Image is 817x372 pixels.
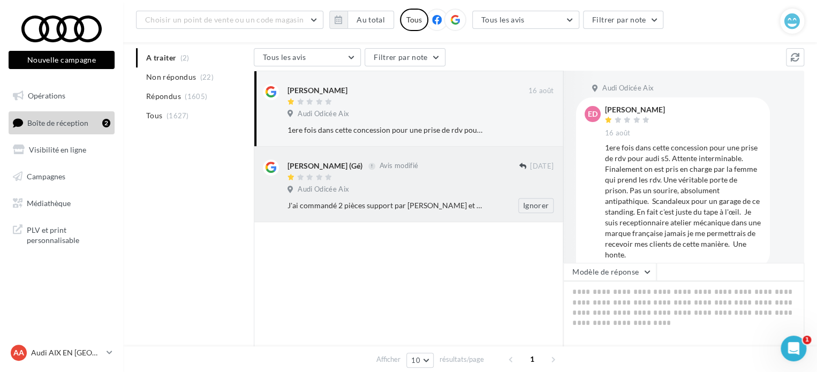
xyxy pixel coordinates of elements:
[27,223,110,246] span: PLV et print personnalisable
[29,145,86,154] span: Visibilité en ligne
[28,91,65,100] span: Opérations
[263,52,306,62] span: Tous les avis
[329,11,394,29] button: Au total
[254,48,361,66] button: Tous les avis
[145,15,304,24] span: Choisir un point de vente ou un code magasin
[102,119,110,127] div: 2
[27,118,88,127] span: Boîte de réception
[518,198,554,213] button: Ignorer
[524,351,541,368] span: 1
[298,185,349,194] span: Audi Odicée Aix
[27,198,71,207] span: Médiathèque
[136,11,323,29] button: Choisir un point de vente ou un code magasin
[481,15,525,24] span: Tous les avis
[472,11,579,29] button: Tous les avis
[530,162,554,171] span: [DATE]
[411,356,420,365] span: 10
[440,354,484,365] span: résultats/page
[6,111,117,134] a: Boîte de réception2
[6,218,117,250] a: PLV et print personnalisable
[9,51,115,69] button: Nouvelle campagne
[406,353,434,368] button: 10
[400,9,428,31] div: Tous
[200,73,214,81] span: (22)
[528,86,554,96] span: 16 août
[185,92,207,101] span: (1605)
[9,343,115,363] a: AA Audi AIX EN [GEOGRAPHIC_DATA]
[298,109,349,119] span: Audi Odicée Aix
[27,172,65,181] span: Campagnes
[288,85,347,96] div: [PERSON_NAME]
[31,347,102,358] p: Audi AIX EN [GEOGRAPHIC_DATA]
[288,161,362,171] div: [PERSON_NAME] (Gé)
[6,165,117,188] a: Campagnes
[605,128,630,138] span: 16 août
[781,336,806,361] iframe: Intercom live chat
[288,125,484,135] div: 1ere fois dans cette concession pour une prise de rdv pour audi s5. Attente interminable. Finalem...
[588,109,597,119] span: ED
[167,111,189,120] span: (1627)
[605,106,665,113] div: [PERSON_NAME]
[288,200,484,211] div: J'ai commandé 2 pièces support par [PERSON_NAME] et son cache ,la première était en stock mais la...
[6,139,117,161] a: Visibilité en ligne
[13,347,24,358] span: AA
[146,110,162,121] span: Tous
[602,83,654,93] span: Audi Odicée Aix
[379,162,418,170] span: Avis modifié
[803,336,811,344] span: 1
[6,85,117,107] a: Opérations
[365,48,445,66] button: Filtrer par note
[146,72,196,82] span: Non répondus
[583,11,664,29] button: Filtrer par note
[6,192,117,215] a: Médiathèque
[563,263,656,281] button: Modèle de réponse
[347,11,394,29] button: Au total
[376,354,400,365] span: Afficher
[146,91,181,102] span: Répondus
[605,142,761,260] div: 1ere fois dans cette concession pour une prise de rdv pour audi s5. Attente interminable. Finalem...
